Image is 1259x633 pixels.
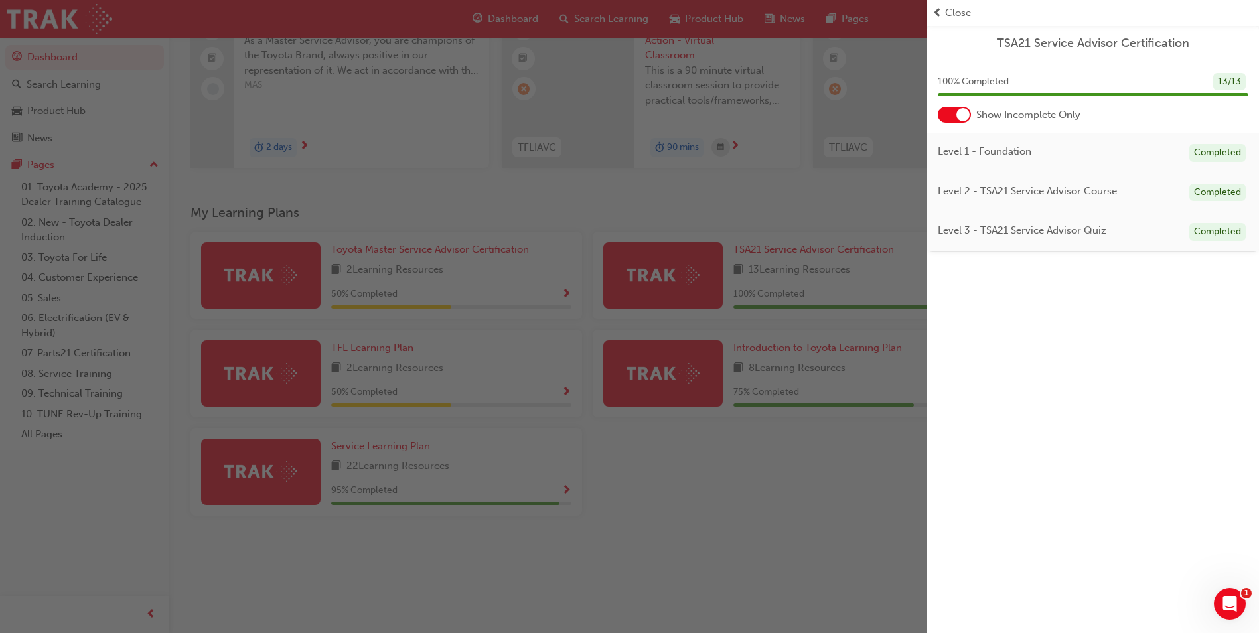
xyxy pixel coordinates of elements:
a: TSA21 Service Advisor Certification [938,36,1248,51]
button: prev-iconClose [932,5,1254,21]
iframe: Intercom live chat [1214,588,1246,620]
span: Close [945,5,971,21]
span: 100 % Completed [938,74,1009,90]
div: Completed [1189,144,1246,162]
div: 13 / 13 [1213,73,1246,91]
span: Level 3 - TSA21 Service Advisor Quiz [938,223,1106,238]
span: prev-icon [932,5,942,21]
span: Show Incomplete Only [976,107,1080,123]
span: Level 2 - TSA21 Service Advisor Course [938,184,1117,199]
span: Level 1 - Foundation [938,144,1031,159]
div: Completed [1189,223,1246,241]
div: Completed [1189,184,1246,202]
span: 1 [1241,588,1252,598]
